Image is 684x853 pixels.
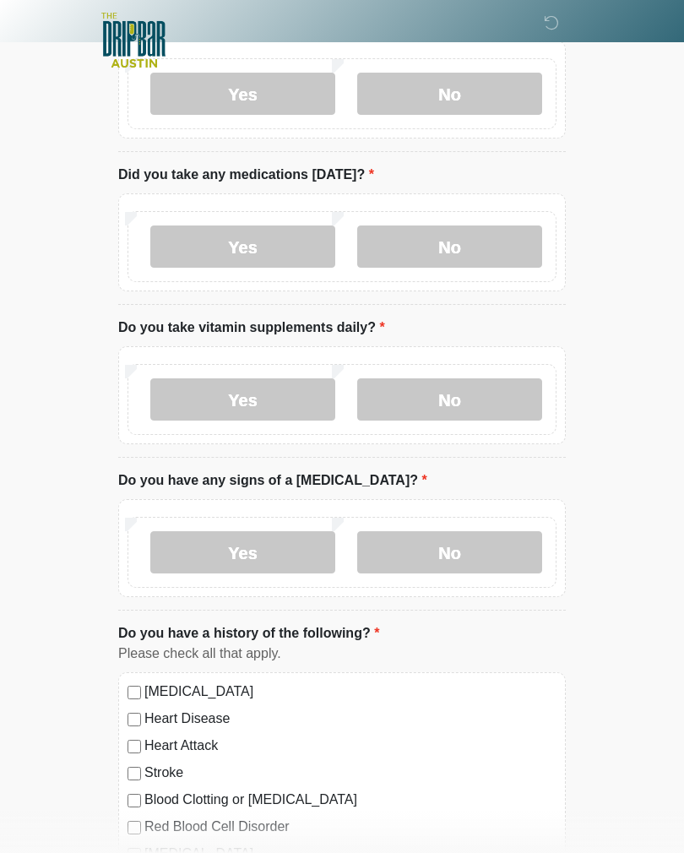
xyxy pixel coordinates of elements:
[118,470,427,491] label: Do you have any signs of a [MEDICAL_DATA]?
[150,378,335,421] label: Yes
[101,13,166,68] img: The DRIPBaR - Austin The Domain Logo
[118,623,379,644] label: Do you have a history of the following?
[357,225,542,268] label: No
[357,531,542,573] label: No
[144,709,556,729] label: Heart Disease
[357,378,542,421] label: No
[357,73,542,115] label: No
[128,740,141,753] input: Heart Attack
[128,767,141,780] input: Stroke
[144,790,556,810] label: Blood Clotting or [MEDICAL_DATA]
[144,763,556,783] label: Stroke
[128,713,141,726] input: Heart Disease
[150,73,335,115] label: Yes
[128,821,141,834] input: Red Blood Cell Disorder
[118,165,374,185] label: Did you take any medications [DATE]?
[144,736,556,756] label: Heart Attack
[128,794,141,807] input: Blood Clotting or [MEDICAL_DATA]
[144,682,556,702] label: [MEDICAL_DATA]
[144,817,556,837] label: Red Blood Cell Disorder
[118,644,566,664] div: Please check all that apply.
[150,225,335,268] label: Yes
[128,686,141,699] input: [MEDICAL_DATA]
[118,318,385,338] label: Do you take vitamin supplements daily?
[150,531,335,573] label: Yes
